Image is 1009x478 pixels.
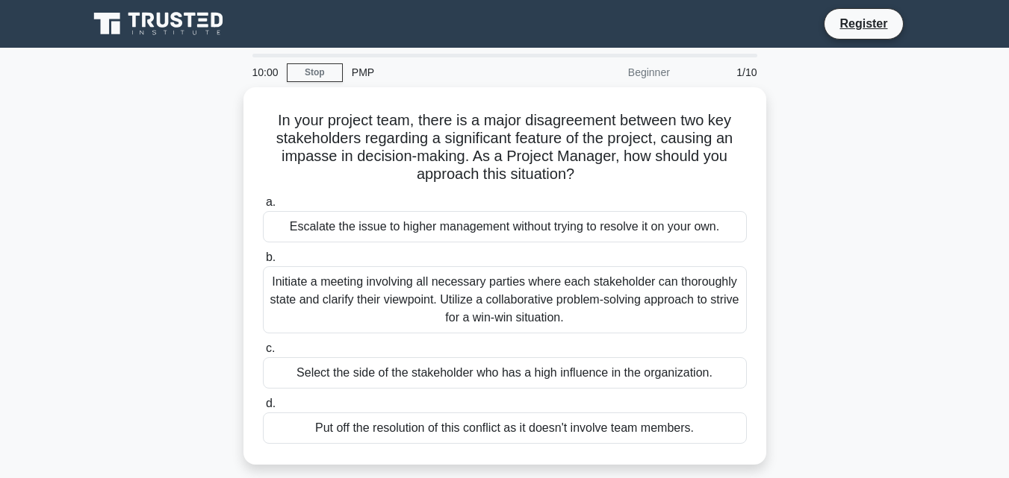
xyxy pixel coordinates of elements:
[266,397,276,409] span: d.
[266,342,275,354] span: c.
[263,412,747,444] div: Put off the resolution of this conflict as it doesn't involve team members.
[263,266,747,333] div: Initiate a meeting involving all necessary parties where each stakeholder can thoroughly state an...
[343,57,548,87] div: PMP
[243,57,287,87] div: 10:00
[831,14,896,33] a: Register
[287,63,343,82] a: Stop
[679,57,766,87] div: 1/10
[263,357,747,389] div: Select the side of the stakeholder who has a high influence in the organization.
[266,251,276,263] span: b.
[548,57,679,87] div: Beginner
[263,211,747,242] div: Escalate the issue to higher management without trying to resolve it on your own.
[266,195,276,208] span: a.
[261,111,748,184] h5: In your project team, there is a major disagreement between two key stakeholders regarding a sign...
